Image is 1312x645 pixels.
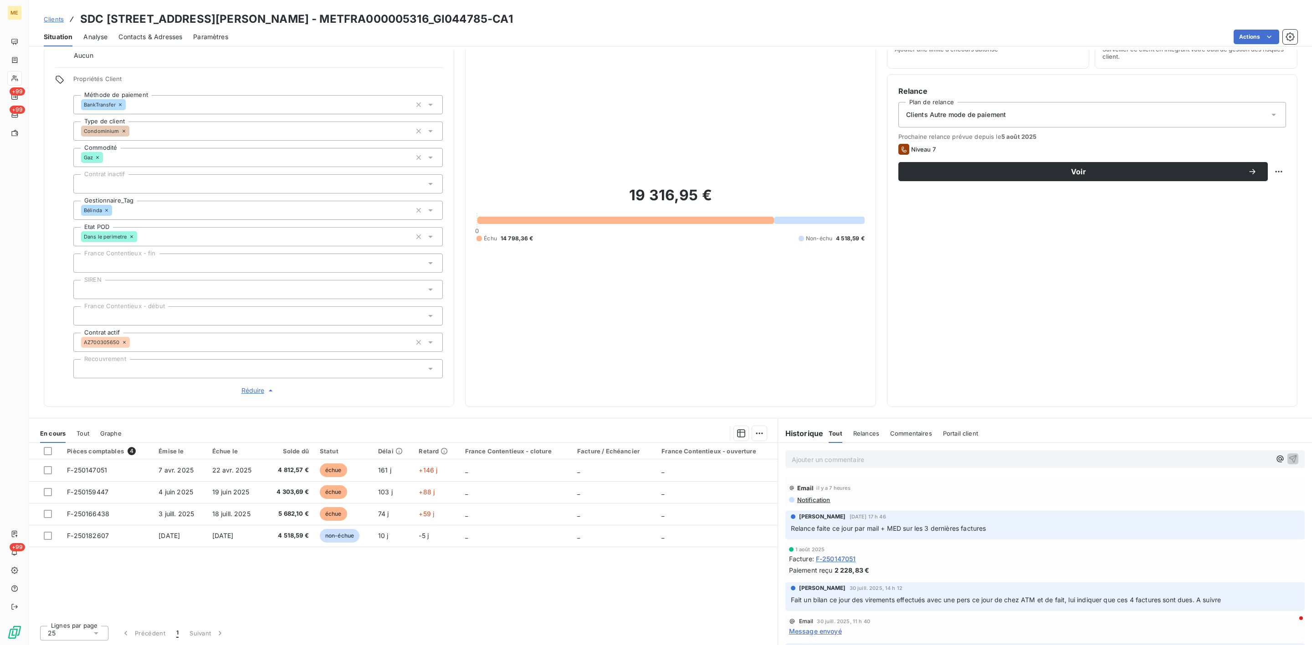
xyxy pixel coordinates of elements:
span: Surveiller ce client en intégrant votre outil de gestion des risques client. [1102,46,1290,60]
input: Ajouter une valeur [130,338,137,346]
span: _ [577,510,580,518]
span: [DATE] [159,532,180,539]
span: _ [465,488,468,496]
span: Condominium [84,128,119,134]
span: Non-échu [806,234,832,243]
span: Niveau 7 [911,146,936,153]
span: Tout [77,430,89,437]
span: Relances [853,430,879,437]
span: 19 juin 2025 [212,488,250,496]
span: 10 j [378,532,389,539]
button: Voir [898,162,1268,181]
div: Statut [320,447,367,455]
span: 4 [128,447,136,455]
span: _ [661,510,664,518]
input: Ajouter une valeur [81,312,88,320]
span: Commentaires [890,430,932,437]
span: 30 juill. 2025, 14 h 12 [850,585,902,591]
span: [DATE] 17 h 46 [850,514,886,519]
span: Clients [44,15,64,23]
span: 4 juin 2025 [159,488,193,496]
span: 4 518,59 € [836,234,865,243]
span: Propriétés Client [73,75,443,88]
input: Ajouter une valeur [81,259,88,267]
span: Bélinda [84,208,102,213]
span: 74 j [378,510,389,518]
span: [DATE] [212,532,234,539]
span: +146 j [419,466,437,474]
input: Ajouter une valeur [126,101,133,109]
h2: 19 316,95 € [477,186,864,213]
button: Précédent [116,624,171,643]
span: -5 j [419,532,429,539]
span: échue [320,463,347,477]
button: 1 [171,624,184,643]
span: Fait un bilan ce jour des virements effectués avec une pers ce jour de chez ATM et de fait, lui i... [791,596,1221,604]
span: 4 303,69 € [270,488,309,497]
span: Graphe [100,430,122,437]
span: Contacts & Adresses [118,32,182,41]
input: Ajouter une valeur [129,127,137,135]
span: 30 juill. 2025, 11 h 40 [817,619,870,624]
span: 5 682,10 € [270,509,309,518]
span: Situation [44,32,72,41]
span: 1 août 2025 [795,547,825,552]
span: +99 [10,87,25,96]
div: Délai [378,447,408,455]
span: Réduire [241,386,275,395]
span: BankTransfer [84,102,116,107]
span: 4 812,57 € [270,466,309,475]
span: Prochaine relance prévue depuis le [898,133,1286,140]
span: Échu [484,234,497,243]
div: Solde dû [270,447,309,455]
input: Ajouter une valeur [81,285,88,294]
div: Échue le [212,447,259,455]
span: 2 228,83 € [835,565,870,575]
span: 1 [176,629,179,638]
span: Portail client [943,430,978,437]
iframe: Intercom live chat [1281,614,1303,636]
input: Ajouter une valeur [81,180,88,188]
span: échue [320,485,347,499]
span: Dans le perimetre [84,234,127,239]
div: ME [7,5,22,20]
span: 103 j [378,488,393,496]
span: Aucun [74,51,93,60]
span: _ [577,466,580,474]
span: Message envoyé [789,626,842,636]
span: F-250147051 [67,466,107,474]
span: il y a 7 heures [816,485,850,491]
div: Facture / Echéancier [577,447,651,455]
span: non-échue [320,529,359,543]
input: Ajouter une valeur [81,365,88,373]
input: Ajouter une valeur [112,206,119,214]
span: Paiement reçu [789,565,833,575]
h6: Historique [778,428,824,439]
span: Clients Autre mode de paiement [906,110,1006,119]
span: 22 avr. 2025 [212,466,252,474]
span: 0 [475,227,479,234]
span: +88 j [419,488,435,496]
span: _ [661,466,664,474]
span: Gaz [84,155,93,160]
span: Email [797,484,814,492]
h3: SDC [STREET_ADDRESS][PERSON_NAME] - METFRA000005316_GI044785-CA1 [80,11,513,27]
span: _ [577,488,580,496]
span: 7 avr. 2025 [159,466,194,474]
span: échue [320,507,347,521]
div: France Contentieux - cloture [465,447,566,455]
span: Email [799,619,814,624]
span: Relance faite ce jour par mail + MED sur les 3 dernières factures [791,524,986,532]
span: _ [661,488,664,496]
button: Réduire [73,386,443,396]
span: +59 j [419,510,434,518]
span: +99 [10,106,25,114]
span: 25 [48,629,56,638]
span: AZ700305650 [84,340,120,345]
span: _ [577,532,580,539]
span: Tout [829,430,842,437]
div: Émise le [159,447,201,455]
span: Voir [909,168,1248,175]
span: F-250159447 [67,488,108,496]
input: Ajouter une valeur [103,153,110,162]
